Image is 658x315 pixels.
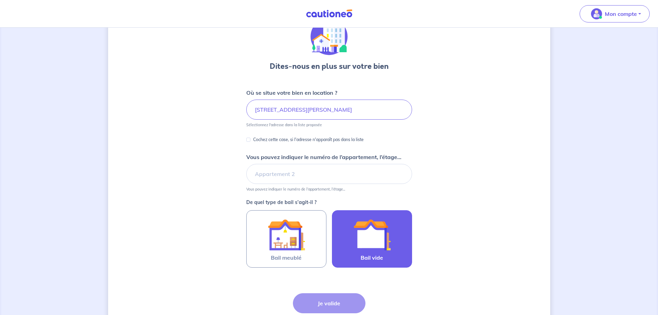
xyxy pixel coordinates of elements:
[246,89,337,97] p: Où se situe votre bien en location ?
[246,200,412,205] p: De quel type de bail s’agit-il ?
[246,100,412,120] input: 2 rue de paris, 59000 lille
[246,122,322,127] p: Sélectionnez l'adresse dans la liste proposée
[311,18,348,55] img: illu_houses.svg
[270,61,389,72] h3: Dites-nous en plus sur votre bien
[268,216,305,253] img: illu_furnished_lease.svg
[591,8,602,19] img: illu_account_valid_menu.svg
[246,153,401,161] p: Vous pouvez indiquer le numéro de l’appartement, l’étage...
[246,187,345,192] p: Vous pouvez indiquer le numéro de l’appartement, l’étage...
[580,5,650,22] button: illu_account_valid_menu.svgMon compte
[303,9,355,18] img: Cautioneo
[605,10,637,18] p: Mon compte
[271,253,302,262] span: Bail meublé
[353,216,391,253] img: illu_empty_lease.svg
[246,164,412,184] input: Appartement 2
[361,253,383,262] span: Bail vide
[253,136,364,144] p: Cochez cette case, si l'adresse n'apparaît pas dans la liste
